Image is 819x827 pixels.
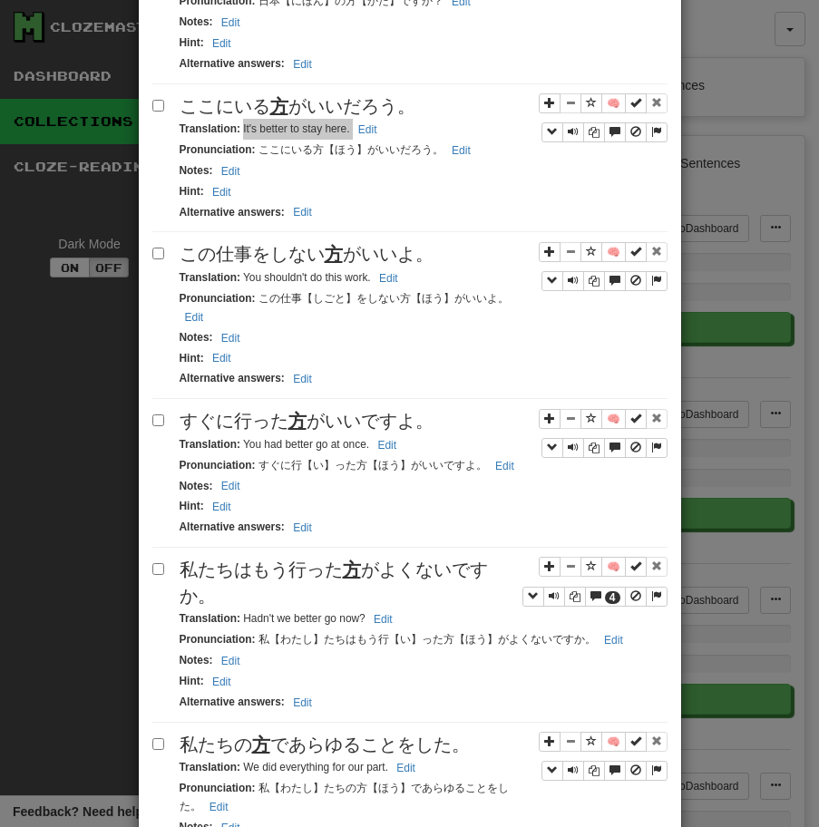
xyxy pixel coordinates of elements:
button: Edit [216,161,246,181]
button: 🧠 [601,93,626,113]
button: Edit [374,268,404,288]
strong: Hint : [180,36,204,49]
strong: Pronunciation : [180,459,256,472]
strong: Alternative answers : [180,57,285,70]
button: Edit [207,348,237,368]
strong: Pronunciation : [180,143,256,156]
strong: Hint : [180,352,204,365]
button: Edit [207,497,237,517]
strong: Translation : [180,122,240,135]
button: Edit [391,758,421,778]
div: Sentence controls [539,93,668,143]
span: ここにいる がいいだろう。 [180,96,415,116]
u: 方 [252,735,270,754]
strong: Hint : [180,675,204,687]
small: すぐに行【い】った方【ほう】がいいですよ。 [180,459,520,472]
button: Edit [288,202,317,222]
small: ここにいる方【ほう】がいいだろう。 [180,143,476,156]
button: Edit [180,307,210,327]
button: Edit [216,13,246,33]
button: 4 [585,587,626,607]
button: Edit [216,651,246,671]
strong: Hint : [180,185,204,198]
small: この仕事【しごと】をしない方【ほう】がいいよ。 [180,292,509,323]
small: We did everything for our part. [180,761,421,773]
div: Sentence controls [522,557,668,607]
div: Sentence controls [539,408,668,458]
small: Hadn't we better go now? [180,612,398,625]
button: Edit [288,54,317,74]
div: Sentence controls [541,761,668,781]
strong: Hint : [180,500,204,512]
u: 方 [270,96,288,116]
small: You shouldn't do this work. [180,271,404,284]
button: 🧠 [601,409,626,429]
small: 私【わたし】たちの方【ほう】であらゆることをした。 [180,782,509,812]
u: 方 [288,411,307,431]
button: Edit [372,435,402,455]
button: Edit [288,369,317,389]
button: Edit [288,518,317,538]
button: Edit [368,609,398,629]
small: It's better to stay here. [180,122,383,135]
div: Sentence controls [541,438,668,458]
strong: Pronunciation : [180,633,256,646]
u: 方 [325,244,343,264]
div: Sentence controls [541,122,668,142]
button: 🧠 [601,242,626,262]
strong: Translation : [180,612,240,625]
button: Edit [207,182,237,202]
button: Edit [207,34,237,54]
div: Sentence controls [522,587,668,607]
strong: Alternative answers : [180,696,285,708]
strong: Alternative answers : [180,206,285,219]
button: Edit [204,797,234,817]
button: 🧠 [601,732,626,752]
strong: Notes : [180,331,213,344]
span: 4 [609,591,616,604]
button: Edit [288,693,317,713]
strong: Translation : [180,761,240,773]
strong: Pronunciation : [180,782,256,794]
button: Edit [207,672,237,692]
span: この仕事をしない がいいよ。 [180,244,434,264]
strong: Translation : [180,438,240,451]
button: Edit [599,630,629,650]
strong: Pronunciation : [180,292,256,305]
span: 私たちの であらゆることをした。 [180,735,470,754]
button: 🧠 [601,557,626,577]
strong: Translation : [180,271,240,284]
button: Edit [490,456,520,476]
button: Edit [216,476,246,496]
strong: Alternative answers : [180,372,285,384]
div: Sentence controls [539,241,668,291]
button: Edit [353,120,383,140]
button: Edit [446,141,476,161]
strong: Notes : [180,480,213,492]
span: 私たちはもう行った がよくないですか。 [180,559,488,606]
div: Sentence controls [539,732,668,782]
span: すぐに行った がいいですよ。 [180,411,434,431]
strong: Notes : [180,164,213,177]
u: 方 [343,559,361,579]
small: You had better go at once. [180,438,403,451]
strong: Alternative answers : [180,521,285,533]
strong: Notes : [180,654,213,666]
div: Sentence controls [541,271,668,291]
button: Edit [216,328,246,348]
small: 私【わたし】たちはもう行【い】った方【ほう】がよくないですか。 [180,633,629,646]
strong: Notes : [180,15,213,28]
